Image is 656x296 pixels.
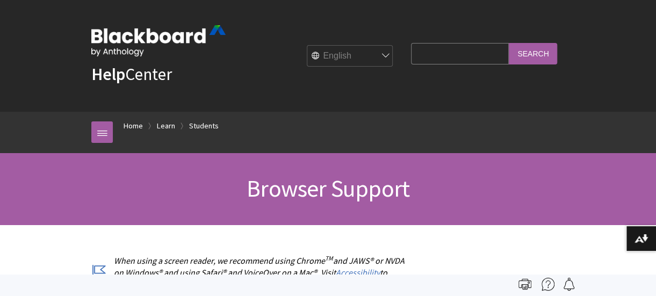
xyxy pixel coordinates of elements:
[91,63,172,85] a: HelpCenter
[91,255,406,291] p: When using a screen reader, we recommend using Chrome and JAWS® or NVDA on Windows® and using Saf...
[247,174,409,203] span: Browser Support
[91,25,226,56] img: Blackboard by Anthology
[509,43,557,64] input: Search
[91,63,125,85] strong: Help
[157,119,175,133] a: Learn
[563,278,575,291] img: Follow this page
[189,119,219,133] a: Students
[518,278,531,291] img: Print
[336,267,380,278] a: Accessibility
[542,278,554,291] img: More help
[307,46,393,67] select: Site Language Selector
[124,119,143,133] a: Home
[325,254,333,262] sup: TM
